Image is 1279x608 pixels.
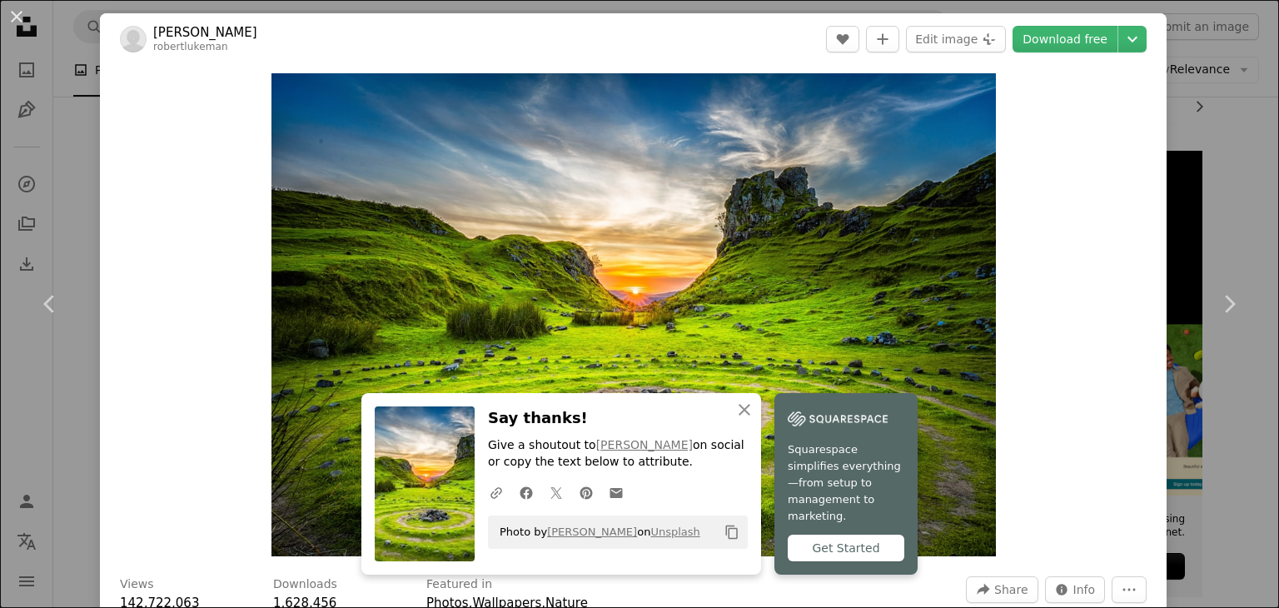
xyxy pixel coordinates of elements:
button: Add to Collection [866,26,899,52]
button: Zoom in on this image [271,73,996,556]
a: Download free [1013,26,1117,52]
img: green grass field during sunset [271,73,996,556]
a: Unsplash [650,526,699,538]
img: Go to Robert Lukeman's profile [120,26,147,52]
button: Edit image [906,26,1006,52]
button: Share this image [966,576,1038,603]
span: Info [1073,577,1096,602]
a: [PERSON_NAME] [547,526,637,538]
a: Share on Pinterest [571,476,601,509]
h3: Featured in [426,576,492,593]
button: More Actions [1112,576,1147,603]
a: Share on Twitter [541,476,571,509]
a: [PERSON_NAME] [153,24,257,41]
h3: Say thanks! [488,406,748,431]
button: Like [826,26,859,52]
button: Copy to clipboard [718,518,746,546]
a: Next [1179,224,1279,384]
button: Stats about this image [1045,576,1106,603]
a: Squarespace simplifies everything—from setup to management to marketing.Get Started [774,393,918,575]
div: Get Started [788,535,904,561]
h3: Views [120,576,154,593]
a: Share over email [601,476,631,509]
span: Share [994,577,1028,602]
p: Give a shoutout to on social or copy the text below to attribute. [488,437,748,471]
a: robertlukeman [153,41,228,52]
h3: Downloads [273,576,337,593]
span: Squarespace simplifies everything—from setup to management to marketing. [788,441,904,525]
a: [PERSON_NAME] [596,438,693,451]
span: Photo by on [491,519,700,546]
img: file-1747939142011-51e5cc87e3c9 [788,406,888,431]
a: Share on Facebook [511,476,541,509]
button: Choose download size [1118,26,1147,52]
